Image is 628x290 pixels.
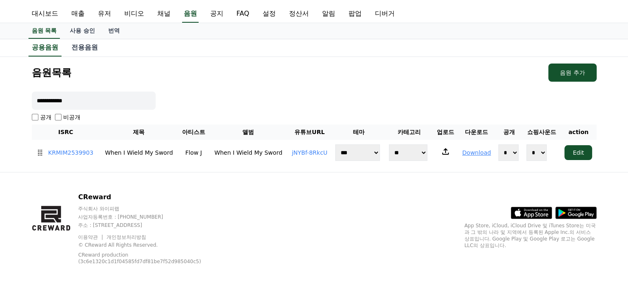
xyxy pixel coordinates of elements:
[28,23,60,39] a: 음원 목록
[28,39,62,57] a: 공용음원
[560,125,596,140] th: action
[256,5,282,23] a: 설정
[282,5,315,23] a: 정산서
[292,149,327,156] a: jNYBf-8RkcU
[386,125,433,140] th: 카테고리
[78,252,210,265] p: CReward production (3c6e1320c1d1f04585fd7df81be7f52d985040c5)
[78,234,104,240] a: 이용약관
[100,125,178,140] th: 제목
[78,205,223,212] p: 주식회사 와이피랩
[25,5,65,23] a: 대시보드
[48,149,94,157] a: KRMIM2539903
[122,244,142,250] span: Settings
[32,66,71,79] h1: 음원목록
[65,5,91,23] a: 매출
[118,5,151,23] a: 비디오
[182,5,199,23] a: 음원
[55,231,107,252] a: Messages
[462,149,491,157] button: Download
[65,39,104,56] a: 전용음원
[564,145,592,160] button: Edit
[151,5,177,23] a: 채널
[69,244,93,251] span: Messages
[523,125,560,140] th: 쇼핑사운드
[204,5,230,23] a: 공지
[287,125,332,140] th: 유튜브URL
[464,222,597,249] p: App Store, iCloud, iCloud Drive 및 iTunes Store는 미국과 그 밖의 나라 및 지역에서 등록된 Apple Inc.의 서비스 상표입니다. Goo...
[32,125,100,140] th: ISRC
[548,64,596,82] button: 음원 추가
[91,5,118,23] a: 유저
[63,113,81,121] label: 비공개
[21,244,36,250] span: Home
[209,140,287,165] td: When I Wield My Sword
[2,231,55,252] a: Home
[368,5,401,23] a: 디버거
[495,125,523,140] th: 공개
[78,214,223,220] p: 사업자등록번호 : [PHONE_NUMBER]
[78,242,223,248] p: © CReward All Rights Reserved.
[102,23,126,39] a: 번역
[107,231,159,252] a: Settings
[209,125,287,140] th: 앨범
[78,192,223,202] p: CReward
[178,125,209,140] th: 아티스트
[315,5,342,23] a: 알림
[107,234,146,240] a: 개인정보처리방침
[100,140,178,165] td: When I Wield My Sword
[458,125,495,140] th: 다운로드
[433,125,458,140] th: 업로드
[63,23,102,39] a: 사용 승인
[230,5,256,23] a: FAQ
[332,125,386,140] th: 테마
[178,140,209,165] td: Flow J
[78,222,223,229] p: 주소 : [STREET_ADDRESS]
[342,5,368,23] a: 팝업
[40,113,52,121] label: 공개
